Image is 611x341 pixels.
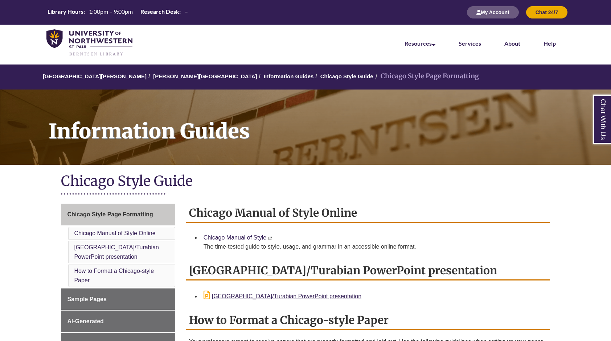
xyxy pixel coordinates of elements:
[204,293,361,299] a: [GEOGRAPHIC_DATA]/Turabian PowerPoint presentation
[185,8,188,15] span: –
[43,73,147,79] a: [GEOGRAPHIC_DATA][PERSON_NAME]
[67,211,153,217] span: Chicago Style Page Formatting
[544,40,556,47] a: Help
[264,73,314,79] a: Information Guides
[467,9,519,15] a: My Account
[186,204,550,223] h2: Chicago Manual of Style Online
[61,204,175,225] a: Chicago Style Page Formatting
[74,244,159,260] a: [GEOGRAPHIC_DATA]/Turabian PowerPoint presentation
[373,71,479,82] li: Chicago Style Page Formatting
[320,73,373,79] a: Chicago Style Guide
[46,29,132,57] img: UNWSP Library Logo
[153,73,257,79] a: [PERSON_NAME][GEOGRAPHIC_DATA]
[526,6,567,18] button: Chat 24/7
[61,311,175,332] a: AI-Generated
[41,90,611,155] h1: Information Guides
[526,9,567,15] a: Chat 24/7
[61,172,550,191] h1: Chicago Style Guide
[138,8,182,16] th: Research Desk:
[45,8,191,17] a: Hours Today
[45,8,86,16] th: Library Hours:
[504,40,520,47] a: About
[204,234,266,241] a: Chicago Manual of Style
[61,288,175,310] a: Sample Pages
[89,8,133,15] span: 1:00pm – 9:00pm
[268,237,272,240] i: This link opens in a new window
[67,296,107,302] span: Sample Pages
[405,40,435,47] a: Resources
[74,230,155,236] a: Chicago Manual of Style Online
[186,261,550,280] h2: [GEOGRAPHIC_DATA]/Turabian PowerPoint presentation
[74,268,154,283] a: How to Format a Chicago-style Paper
[459,40,481,47] a: Services
[186,311,550,330] h2: How to Format a Chicago-style Paper
[204,242,544,251] div: The time-tested guide to style, usage, and grammar in an accessible online format.
[467,6,519,18] button: My Account
[67,318,103,324] span: AI-Generated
